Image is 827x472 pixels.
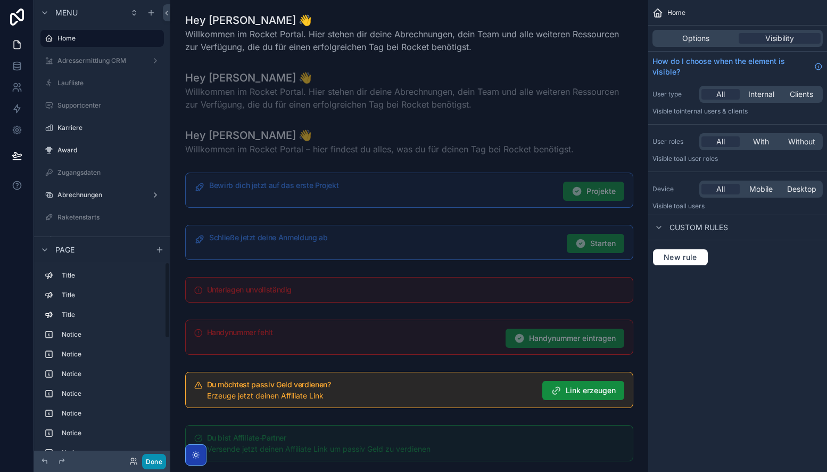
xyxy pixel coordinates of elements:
[62,370,160,378] label: Notice
[57,56,147,65] label: Adressermittlung CRM
[40,30,164,47] a: Home
[40,231,164,248] a: Projekte
[62,330,160,339] label: Notice
[62,350,160,359] label: Notice
[40,52,164,69] a: Adressermittlung CRM
[652,249,708,266] button: New rule
[753,136,769,147] span: With
[680,154,718,162] span: All user roles
[142,454,166,469] button: Done
[790,89,813,100] span: Clients
[40,186,164,204] a: Abrechnungen
[749,184,773,194] span: Mobile
[55,244,75,255] span: Page
[652,202,823,210] p: Visible to
[57,235,147,244] label: Projekte
[62,271,160,280] label: Title
[716,184,725,194] span: All
[34,262,170,451] div: scrollable content
[40,209,164,226] a: Raketenstarts
[62,429,160,437] label: Notice
[652,56,810,77] span: How do I choose when the element is visible?
[57,191,147,199] label: Abrechnungen
[62,311,160,319] label: Title
[57,101,162,110] label: Supportcenter
[652,137,695,146] label: User roles
[669,222,728,233] span: Custom rules
[62,449,160,457] label: Notice
[57,146,162,154] label: Award
[652,56,823,77] a: How do I choose when the element is visible?
[652,107,823,116] p: Visible to
[680,202,705,210] span: all users
[652,185,695,193] label: Device
[682,33,709,44] span: Options
[62,409,160,418] label: Notice
[787,184,816,194] span: Desktop
[57,168,162,177] label: Zugangsdaten
[748,89,774,100] span: Internal
[57,213,162,222] label: Raketenstarts
[55,7,78,18] span: Menu
[652,154,823,163] p: Visible to
[40,97,164,114] a: Supportcenter
[680,107,748,115] span: Internal users & clients
[765,33,794,44] span: Visibility
[716,136,725,147] span: All
[62,389,160,398] label: Notice
[788,136,815,147] span: Without
[659,253,701,262] span: New rule
[40,164,164,181] a: Zugangsdaten
[57,124,162,132] label: Karriere
[62,291,160,299] label: Title
[716,89,725,100] span: All
[57,79,162,87] label: Laufliste
[667,9,685,17] span: Home
[652,90,695,99] label: User type
[40,119,164,136] a: Karriere
[57,34,158,43] label: Home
